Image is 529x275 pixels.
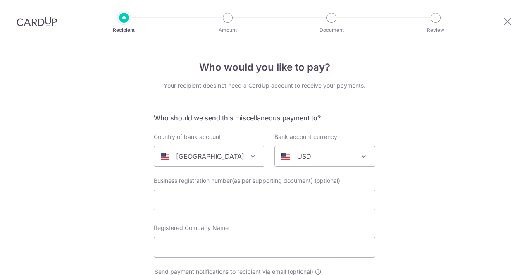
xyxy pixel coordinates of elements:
span: USD [274,146,375,167]
span: USD [275,146,375,166]
h4: Who would you like to pay? [154,60,375,75]
p: Amount [197,26,258,34]
p: [GEOGRAPHIC_DATA] [176,151,244,161]
span: United States [154,146,264,167]
label: Country of bank account [154,133,221,141]
h5: Who should we send this miscellaneous payment to? [154,113,375,123]
span: Business registration number(as per supporting document) [154,177,313,184]
p: Document [301,26,362,34]
span: (optional) [315,177,340,185]
span: United States [154,146,264,166]
p: Review [405,26,466,34]
img: CardUp [17,17,57,26]
span: Registered Company Name [154,224,229,231]
p: USD [297,151,311,161]
iframe: Opens a widget where you can find more information [476,250,521,271]
label: Bank account currency [274,133,337,141]
p: Recipient [93,26,155,34]
div: Your recipient does not need a CardUp account to receive your payments. [154,81,375,90]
